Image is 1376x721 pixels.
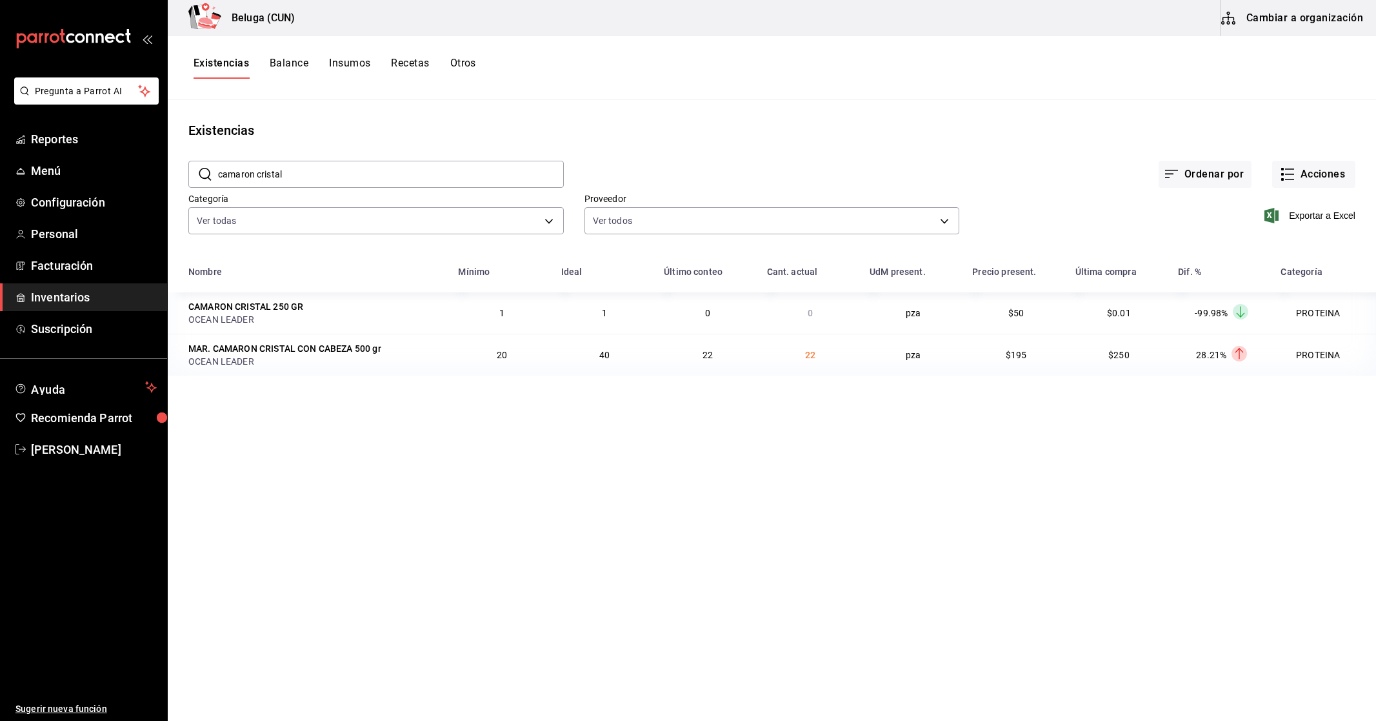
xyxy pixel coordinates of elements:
[35,85,139,98] span: Pregunta a Parrot AI
[188,267,222,277] div: Nombre
[561,267,583,277] div: Ideal
[188,355,443,368] div: OCEAN LEADER
[808,308,813,318] span: 0
[142,34,152,44] button: open_drawer_menu
[1281,267,1322,277] div: Categoría
[703,350,713,360] span: 22
[805,350,815,360] span: 22
[194,57,476,79] div: navigation tabs
[188,194,564,203] label: Categoría
[1195,308,1228,318] span: -99.98%
[329,57,370,79] button: Insumos
[188,121,254,140] div: Existencias
[31,441,157,458] span: [PERSON_NAME]
[188,342,381,355] div: MAR. CAMARON CRISTAL CON CABEZA 500 gr
[31,409,157,427] span: Recomienda Parrot
[391,57,429,79] button: Recetas
[1107,308,1131,318] span: $0.01
[218,161,564,187] input: Buscar nombre de insumo
[221,10,295,26] h3: Beluga (CUN)
[31,130,157,148] span: Reportes
[497,350,507,360] span: 20
[862,334,964,376] td: pza
[188,313,443,326] div: OCEAN LEADER
[870,267,926,277] div: UdM present.
[1159,161,1251,188] button: Ordenar por
[1075,267,1137,277] div: Última compra
[15,702,157,716] span: Sugerir nueva función
[862,292,964,334] td: pza
[1267,208,1355,223] button: Exportar a Excel
[31,380,140,395] span: Ayuda
[197,214,236,227] span: Ver todas
[1196,350,1226,360] span: 28.21%
[194,57,249,79] button: Existencias
[1273,292,1376,334] td: PROTEINA
[602,308,607,318] span: 1
[584,194,960,203] label: Proveedor
[499,308,504,318] span: 1
[972,267,1036,277] div: Precio present.
[1108,350,1130,360] span: $250
[705,308,710,318] span: 0
[599,350,610,360] span: 40
[1178,267,1201,277] div: Dif. %
[1006,350,1027,360] span: $195
[664,267,723,277] div: Último conteo
[1008,308,1024,318] span: $50
[1273,334,1376,376] td: PROTEINA
[31,225,157,243] span: Personal
[14,77,159,105] button: Pregunta a Parrot AI
[188,300,303,313] div: CAMARON CRISTAL 250 GR
[458,267,490,277] div: Mínimo
[31,194,157,211] span: Configuración
[31,257,157,274] span: Facturación
[767,267,818,277] div: Cant. actual
[450,57,476,79] button: Otros
[31,162,157,179] span: Menú
[593,214,632,227] span: Ver todos
[31,320,157,338] span: Suscripción
[31,289,157,306] span: Inventarios
[1272,161,1355,188] button: Acciones
[9,94,159,107] a: Pregunta a Parrot AI
[270,57,308,79] button: Balance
